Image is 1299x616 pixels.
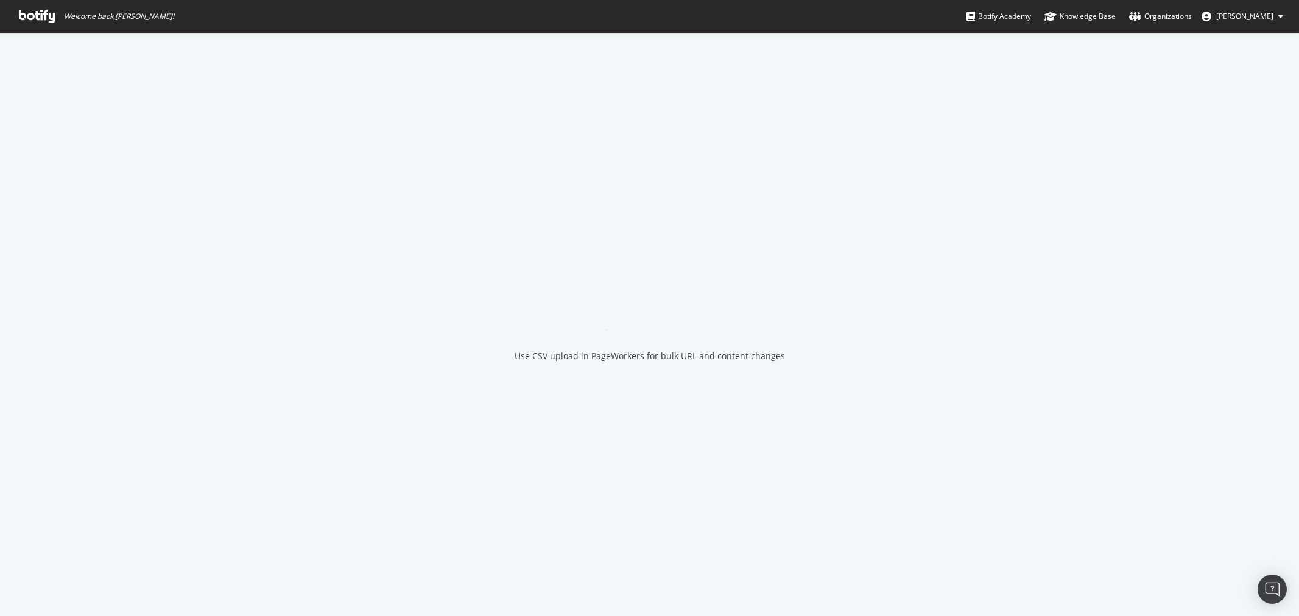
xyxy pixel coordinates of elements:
[515,350,785,362] div: Use CSV upload in PageWorkers for bulk URL and content changes
[1258,575,1287,604] div: Open Intercom Messenger
[1216,11,1273,21] span: Jean-Baptiste Picot
[1044,10,1116,23] div: Knowledge Base
[606,287,694,331] div: animation
[64,12,174,21] span: Welcome back, [PERSON_NAME] !
[1129,10,1192,23] div: Organizations
[966,10,1031,23] div: Botify Academy
[1192,7,1293,26] button: [PERSON_NAME]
